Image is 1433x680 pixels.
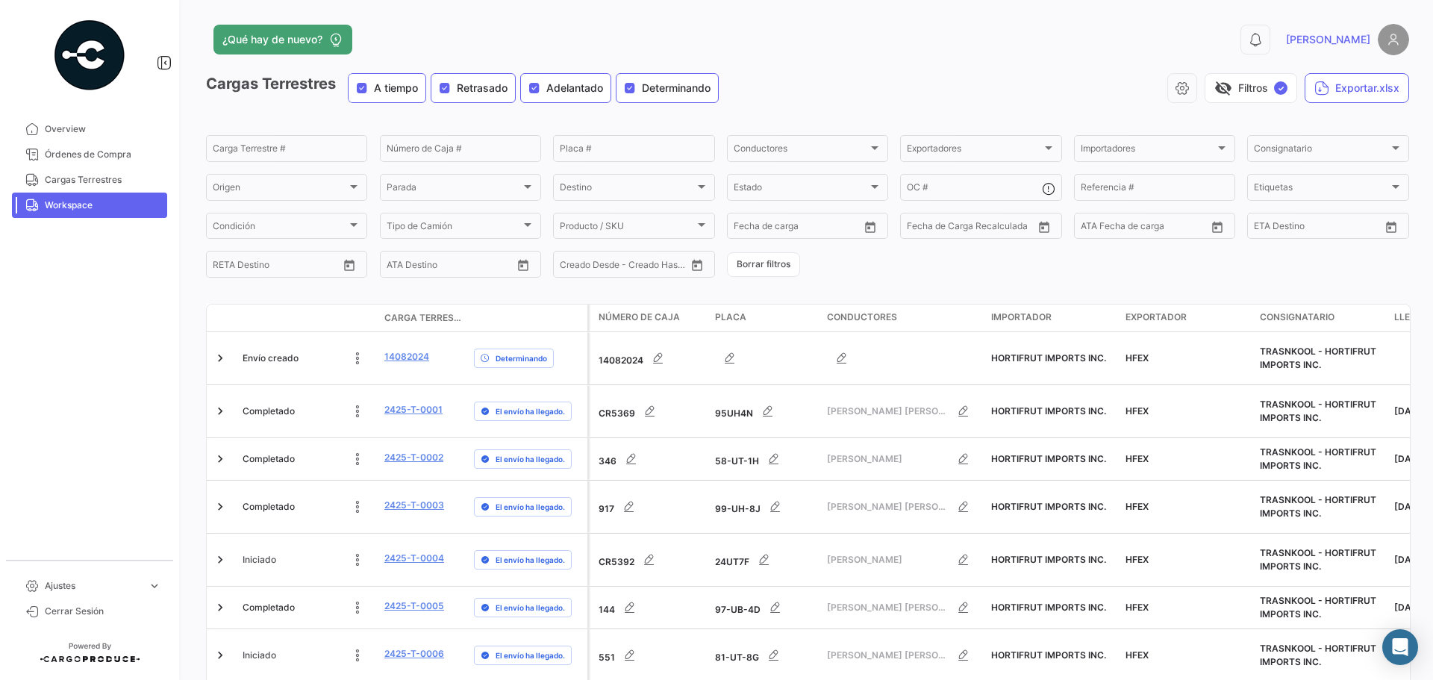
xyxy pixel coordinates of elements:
[213,404,228,419] a: Expand/Collapse Row
[991,352,1106,364] span: HORTIFRUT IMPORTS INC.
[599,343,703,373] div: 14082024
[45,579,142,593] span: Ajustes
[237,312,378,324] datatable-header-cell: Estado
[1291,223,1351,234] input: Hasta
[991,311,1052,324] span: Importador
[642,81,711,96] span: Determinando
[1260,446,1376,471] span: TRASNKOOL - HORTIFRUT IMPORTS INC.
[1378,24,1409,55] img: placeholder-user.png
[1126,405,1149,417] span: HFEX
[243,352,299,365] span: Envío creado
[599,396,703,426] div: CR5369
[1382,629,1418,665] div: Abrir Intercom Messenger
[907,223,934,234] input: Desde
[148,579,161,593] span: expand_more
[709,305,821,331] datatable-header-cell: Placa
[1260,643,1376,667] span: TRASNKOOL - HORTIFRUT IMPORTS INC.
[991,554,1106,565] span: HORTIFRUT IMPORTS INC.
[715,311,746,324] span: Placa
[827,649,949,662] span: [PERSON_NAME] [PERSON_NAME]
[1214,79,1232,97] span: visibility_off
[12,142,167,167] a: Órdenes de Compra
[443,261,502,272] input: ATA Hasta
[1254,146,1388,156] span: Consignatario
[1254,184,1388,195] span: Etiquetas
[250,261,310,272] input: Hasta
[213,184,347,195] span: Origen
[715,545,815,575] div: 24UT7F
[384,599,444,613] a: 2425-T-0005
[1120,305,1254,331] datatable-header-cell: Exportador
[599,593,703,623] div: 144
[734,184,868,195] span: Estado
[1137,223,1196,234] input: ATA Hasta
[1260,494,1376,519] span: TRASNKOOL - HORTIFRUT IMPORTS INC.
[1205,73,1297,103] button: visibility_offFiltros✓
[1126,352,1149,364] span: HFEX
[859,216,881,238] button: Open calendar
[827,601,949,614] span: [PERSON_NAME] [PERSON_NAME]
[560,223,694,234] span: Producto / SKU
[243,452,295,466] span: Completado
[827,500,949,514] span: [PERSON_NAME] [PERSON_NAME]
[349,74,425,102] button: A tiempo
[1206,216,1228,238] button: Open calendar
[496,501,565,513] span: El envío ha llegado.
[384,647,444,661] a: 2425-T-0006
[827,311,897,324] span: Conductores
[12,167,167,193] a: Cargas Terrestres
[1274,81,1287,95] span: ✓
[243,649,276,662] span: Iniciado
[1081,146,1215,156] span: Importadores
[599,444,703,474] div: 346
[991,405,1106,417] span: HORTIFRUT IMPORTS INC.
[1126,649,1149,661] span: HFEX
[12,193,167,218] a: Workspace
[599,545,703,575] div: CR5392
[206,73,723,103] h3: Cargas Terrestres
[213,648,228,663] a: Expand/Collapse Row
[45,148,161,161] span: Órdenes de Compra
[52,18,127,93] img: powered-by.png
[771,223,831,234] input: Hasta
[12,116,167,142] a: Overview
[374,81,418,96] span: A tiempo
[384,311,462,325] span: Carga Terrestre #
[243,500,295,514] span: Completado
[715,396,815,426] div: 95UH4N
[827,405,949,418] span: [PERSON_NAME] [PERSON_NAME]
[213,25,352,54] button: ¿Qué hay de nuevo?
[546,81,603,96] span: Adelantado
[907,146,1041,156] span: Exportadores
[1260,547,1376,572] span: TRASNKOOL - HORTIFRUT IMPORTS INC.
[243,553,276,567] span: Iniciado
[387,223,521,234] span: Tipo de Camión
[1260,399,1376,423] span: TRASNKOOL - HORTIFRUT IMPORTS INC.
[222,32,322,47] span: ¿Qué hay de nuevo?
[384,350,429,364] a: 14082024
[457,81,508,96] span: Retrasado
[715,444,815,474] div: 58-UT-1H
[1126,311,1187,324] span: Exportador
[338,254,360,276] button: Open calendar
[384,403,443,417] a: 2425-T-0001
[1126,554,1149,565] span: HFEX
[560,184,694,195] span: Destino
[991,501,1106,512] span: HORTIFRUT IMPORTS INC.
[944,223,1004,234] input: Hasta
[384,552,444,565] a: 2425-T-0004
[496,405,565,417] span: El envío ha llegado.
[496,352,547,364] span: Determinando
[213,351,228,366] a: Expand/Collapse Row
[512,254,534,276] button: Open calendar
[213,499,228,514] a: Expand/Collapse Row
[560,261,615,272] input: Creado Desde
[599,311,680,324] span: Número de Caja
[827,452,949,466] span: [PERSON_NAME]
[821,305,985,331] datatable-header-cell: Conductores
[384,499,444,512] a: 2425-T-0003
[243,405,295,418] span: Completado
[45,173,161,187] span: Cargas Terrestres
[431,74,515,102] button: Retrasado
[599,640,703,670] div: 551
